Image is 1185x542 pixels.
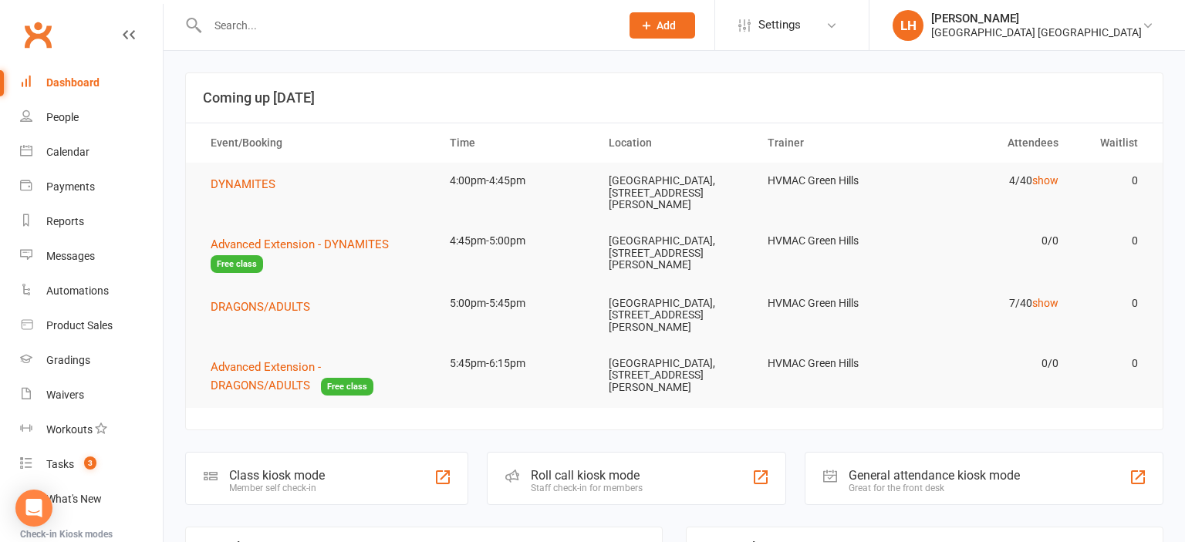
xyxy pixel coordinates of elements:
td: HVMAC Green Hills [754,163,913,199]
div: Automations [46,284,109,297]
td: 5:00pm-5:45pm [436,285,595,321]
td: 5:45pm-6:15pm [436,345,595,382]
a: Waivers [20,378,163,412]
a: show [1032,297,1058,309]
div: Messages [46,250,95,262]
a: Automations [20,274,163,308]
div: Class kiosk mode [229,468,325,483]
td: HVMAC Green Hills [754,223,913,259]
a: Calendar [20,135,163,170]
span: 3 [84,456,96,470]
td: [GEOGRAPHIC_DATA], [STREET_ADDRESS][PERSON_NAME] [595,163,754,223]
a: Product Sales [20,308,163,343]
td: 0 [1072,223,1152,259]
th: Location [595,123,754,163]
a: People [20,100,163,135]
span: DRAGONS/ADULTS [211,300,310,314]
div: Product Sales [46,319,113,332]
td: 0 [1072,285,1152,321]
span: DYNAMITES [211,177,275,191]
button: DRAGONS/ADULTS [211,298,321,316]
th: Trainer [754,123,913,163]
div: Waivers [46,389,84,401]
div: Member self check-in [229,483,325,493]
div: General attendance kiosk mode [849,468,1020,483]
th: Time [436,123,595,163]
div: [PERSON_NAME] [931,12,1142,25]
div: Staff check-in for members [531,483,643,493]
td: 0 [1072,163,1152,199]
div: Great for the front desk [849,483,1020,493]
td: HVMAC Green Hills [754,345,913,382]
a: Tasks 3 [20,447,163,482]
div: Payments [46,180,95,193]
div: What's New [46,493,102,505]
a: What's New [20,482,163,517]
div: Roll call kiosk mode [531,468,643,483]
div: Calendar [46,146,89,158]
a: Clubworx [19,15,57,54]
h3: Coming up [DATE] [203,90,1146,106]
th: Event/Booking [197,123,436,163]
td: 7/40 [913,285,1072,321]
div: [GEOGRAPHIC_DATA] [GEOGRAPHIC_DATA] [931,25,1142,39]
a: Dashboard [20,66,163,100]
button: Add [630,12,695,39]
span: Free class [211,255,263,273]
th: Waitlist [1072,123,1152,163]
a: Workouts [20,412,163,447]
td: [GEOGRAPHIC_DATA], [STREET_ADDRESS][PERSON_NAME] [595,285,754,345]
div: Tasks [46,458,74,470]
td: HVMAC Green Hills [754,285,913,321]
a: Gradings [20,343,163,378]
td: 0/0 [913,345,1072,382]
span: Free class [321,378,373,396]
a: Messages [20,239,163,274]
div: People [46,111,79,123]
td: 4:00pm-4:45pm [436,163,595,199]
div: Dashboard [46,76,100,89]
div: Workouts [46,423,93,436]
span: Advanced Extension - DYNAMITES [211,237,389,251]
td: 0 [1072,345,1152,382]
td: 4:45pm-5:00pm [436,223,595,259]
a: show [1032,174,1058,187]
td: [GEOGRAPHIC_DATA], [STREET_ADDRESS][PERSON_NAME] [595,345,754,406]
div: Open Intercom Messenger [15,490,52,527]
td: 4/40 [913,163,1072,199]
button: Advanced Extension - DYNAMITESFree class [211,235,422,273]
span: Settings [758,8,801,42]
td: 0/0 [913,223,1072,259]
span: Advanced Extension - DRAGONS/ADULTS [211,360,321,392]
td: [GEOGRAPHIC_DATA], [STREET_ADDRESS][PERSON_NAME] [595,223,754,283]
input: Search... [203,15,609,36]
button: Advanced Extension - DRAGONS/ADULTSFree class [211,358,422,396]
div: LH [893,10,923,41]
a: Payments [20,170,163,204]
button: DYNAMITES [211,175,286,194]
a: Reports [20,204,163,239]
th: Attendees [913,123,1072,163]
div: Reports [46,215,84,227]
div: Gradings [46,354,90,366]
span: Add [657,19,676,32]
